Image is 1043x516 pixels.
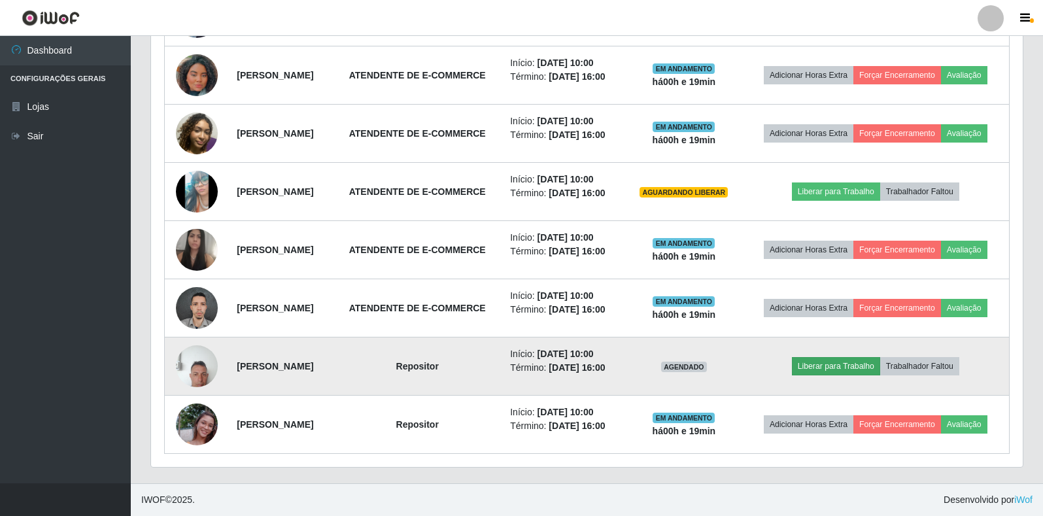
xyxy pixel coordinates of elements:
img: 1745320094087.jpeg [176,338,218,394]
li: Início: [510,347,618,361]
time: [DATE] 10:00 [537,116,593,126]
strong: [PERSON_NAME] [237,419,313,430]
li: Término: [510,361,618,375]
strong: ATENDENTE DE E-COMMERCE [349,128,486,139]
time: [DATE] 10:00 [537,349,593,359]
button: Forçar Encerramento [853,124,941,143]
strong: [PERSON_NAME] [237,70,313,80]
strong: [PERSON_NAME] [237,361,313,371]
button: Avaliação [941,66,987,84]
li: Início: [510,289,618,303]
img: 1757951342814.jpeg [176,280,218,335]
span: EM ANDAMENTO [653,63,715,74]
img: 1756921988919.jpeg [176,387,218,462]
li: Término: [510,245,618,258]
button: Trabalhador Faltou [880,357,959,375]
span: © 2025 . [141,493,195,507]
button: Forçar Encerramento [853,415,941,434]
button: Adicionar Horas Extra [764,124,853,143]
strong: há 00 h e 19 min [653,251,716,262]
span: AGUARDANDO LIBERAR [640,187,728,198]
button: Avaliação [941,299,987,317]
strong: [PERSON_NAME] [237,186,313,197]
li: Término: [510,419,618,433]
button: Adicionar Horas Extra [764,299,853,317]
strong: [PERSON_NAME] [237,303,313,313]
button: Forçar Encerramento [853,66,941,84]
time: [DATE] 16:00 [549,362,605,373]
span: EM ANDAMENTO [653,238,715,249]
li: Início: [510,56,618,70]
button: Liberar para Trabalho [792,357,880,375]
li: Início: [510,231,618,245]
span: IWOF [141,494,165,505]
span: EM ANDAMENTO [653,413,715,423]
button: Adicionar Horas Extra [764,241,853,259]
li: Início: [510,114,618,128]
img: CoreUI Logo [22,10,80,26]
strong: Repositor [396,361,439,371]
time: [DATE] 16:00 [549,304,605,315]
span: Desenvolvido por [944,493,1033,507]
button: Liberar para Trabalho [792,182,880,201]
img: 1755735163345.jpeg [176,223,218,277]
li: Término: [510,70,618,84]
button: Adicionar Horas Extra [764,415,853,434]
img: 1755380382994.jpeg [176,145,218,238]
li: Término: [510,128,618,142]
time: [DATE] 16:00 [549,129,605,140]
button: Avaliação [941,241,987,259]
time: [DATE] 16:00 [549,188,605,198]
time: [DATE] 10:00 [537,58,593,68]
strong: há 00 h e 19 min [653,309,716,320]
strong: ATENDENTE DE E-COMMERCE [349,186,486,197]
time: [DATE] 10:00 [537,174,593,184]
button: Forçar Encerramento [853,299,941,317]
strong: há 00 h e 19 min [653,426,716,436]
li: Término: [510,186,618,200]
button: Forçar Encerramento [853,241,941,259]
time: [DATE] 16:00 [549,246,605,256]
button: Avaliação [941,415,987,434]
span: EM ANDAMENTO [653,122,715,132]
a: iWof [1014,494,1033,505]
button: Avaliação [941,124,987,143]
button: Trabalhador Faltou [880,182,959,201]
li: Término: [510,303,618,317]
time: [DATE] 16:00 [549,421,605,431]
li: Início: [510,173,618,186]
strong: [PERSON_NAME] [237,128,313,139]
strong: Repositor [396,419,439,430]
time: [DATE] 10:00 [537,407,593,417]
strong: há 00 h e 19 min [653,77,716,87]
strong: ATENDENTE DE E-COMMERCE [349,245,486,255]
img: 1752871343659.jpeg [176,38,218,112]
strong: há 00 h e 19 min [653,135,716,145]
button: Adicionar Horas Extra [764,66,853,84]
strong: [PERSON_NAME] [237,245,313,255]
img: 1759177819475.jpeg [176,112,218,154]
time: [DATE] 10:00 [537,232,593,243]
time: [DATE] 16:00 [549,71,605,82]
time: [DATE] 10:00 [537,290,593,301]
span: AGENDADO [661,362,707,372]
strong: ATENDENTE DE E-COMMERCE [349,70,486,80]
li: Início: [510,405,618,419]
strong: ATENDENTE DE E-COMMERCE [349,303,486,313]
span: EM ANDAMENTO [653,296,715,307]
